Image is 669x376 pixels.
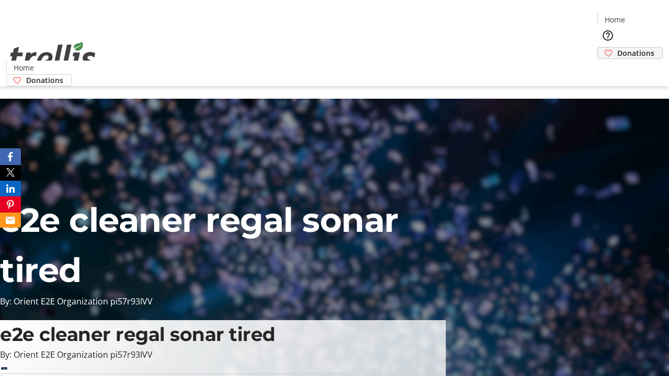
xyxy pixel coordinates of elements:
a: Home [7,62,40,73]
a: Donations [597,47,663,59]
a: Donations [6,74,72,86]
button: Help [597,25,618,46]
span: Home [14,62,34,73]
span: Home [605,14,625,25]
a: Home [598,14,631,25]
span: Donations [617,48,654,58]
span: Donations [26,75,63,86]
button: Cart [597,59,618,80]
img: Orient E2E Organization pi57r93IVV's Logo [6,30,99,83]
